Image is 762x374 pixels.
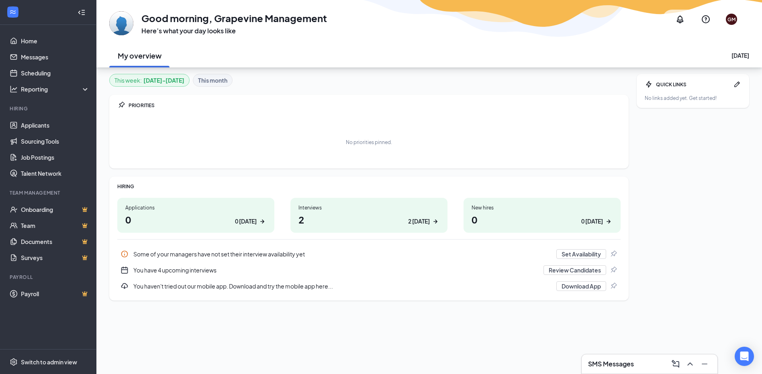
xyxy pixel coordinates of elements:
[645,95,741,102] div: No links added yet. Get started!
[21,286,90,302] a: PayrollCrown
[21,201,90,217] a: OnboardingCrown
[10,189,88,196] div: Team Management
[21,65,90,81] a: Scheduling
[731,51,749,59] div: [DATE]
[727,16,735,23] div: GM
[684,358,697,370] button: ChevronUp
[117,198,274,233] a: Applications00 [DATE]ArrowRight
[609,250,617,258] svg: Pin
[21,133,90,149] a: Sourcing Tools
[605,217,613,226] svg: ArrowRight
[656,81,730,88] div: QUICK LINKS
[258,217,266,226] svg: ArrowRight
[9,8,17,16] svg: WorkstreamLogo
[121,266,129,274] svg: CalendarNew
[298,213,439,226] h1: 2
[346,139,392,146] div: No priorities pinned.
[21,33,90,49] a: Home
[10,105,88,112] div: Hiring
[10,85,18,93] svg: Analysis
[143,76,184,85] b: [DATE] - [DATE]
[10,274,88,280] div: Payroll
[21,234,90,250] a: DocumentsCrown
[685,359,695,369] svg: ChevronUp
[581,217,603,226] div: 0 [DATE]
[141,26,327,35] h3: Here’s what your day looks like
[290,198,447,233] a: Interviews22 [DATE]ArrowRight
[133,282,552,290] div: You haven't tried out our mobile app. Download and try the mobile app here...
[735,347,754,366] div: Open Intercom Messenger
[21,49,90,65] a: Messages
[21,358,77,366] div: Switch to admin view
[609,266,617,274] svg: Pin
[10,358,18,366] svg: Settings
[21,217,90,234] a: TeamCrown
[701,14,711,24] svg: QuestionInfo
[121,282,129,290] svg: Download
[117,183,621,190] div: HIRING
[671,359,680,369] svg: ComposeMessage
[556,281,606,291] button: Download App
[117,246,621,262] a: InfoSome of your managers have not set their interview availability yetSet AvailabilityPin
[198,76,227,85] b: This month
[543,265,606,275] button: Review Candidates
[109,11,133,35] img: Grapevine Management
[117,246,621,262] div: Some of your managers have not set their interview availability yet
[21,250,90,266] a: SurveysCrown
[21,85,90,93] div: Reporting
[117,278,621,294] a: DownloadYou haven't tried out our mobile app. Download and try the mobile app here...Download AppPin
[133,250,552,258] div: Some of your managers have not set their interview availability yet
[733,80,741,88] svg: Pen
[117,278,621,294] div: You haven't tried out our mobile app. Download and try the mobile app here...
[114,76,184,85] div: This week :
[408,217,430,226] div: 2 [DATE]
[21,165,90,181] a: Talent Network
[298,204,439,211] div: Interviews
[700,359,709,369] svg: Minimize
[141,11,327,25] h1: Good morning, Grapevine Management
[129,102,621,109] div: PRIORITIES
[645,80,653,88] svg: Bolt
[669,358,682,370] button: ComposeMessage
[117,262,621,278] a: CalendarNewYou have 4 upcoming interviewsReview CandidatesPin
[125,213,266,226] h1: 0
[464,198,621,233] a: New hires00 [DATE]ArrowRight
[21,117,90,133] a: Applicants
[556,249,606,259] button: Set Availability
[121,250,129,258] svg: Info
[117,101,125,109] svg: Pin
[78,8,86,16] svg: Collapse
[235,217,257,226] div: 0 [DATE]
[472,213,613,226] h1: 0
[118,51,161,61] h2: My overview
[698,358,711,370] button: Minimize
[472,204,613,211] div: New hires
[125,204,266,211] div: Applications
[609,282,617,290] svg: Pin
[117,262,621,278] div: You have 4 upcoming interviews
[588,360,634,368] h3: SMS Messages
[675,14,685,24] svg: Notifications
[21,149,90,165] a: Job Postings
[431,217,439,226] svg: ArrowRight
[133,266,539,274] div: You have 4 upcoming interviews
